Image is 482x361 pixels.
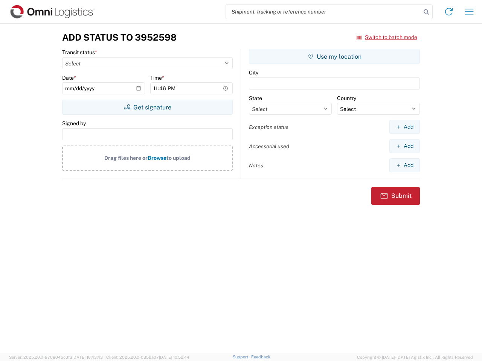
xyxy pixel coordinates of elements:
[62,120,86,127] label: Signed by
[150,74,164,81] label: Time
[166,155,191,161] span: to upload
[62,100,233,115] button: Get signature
[226,5,421,19] input: Shipment, tracking or reference number
[357,354,473,361] span: Copyright © [DATE]-[DATE] Agistix Inc., All Rights Reserved
[62,49,97,56] label: Transit status
[249,49,420,64] button: Use my location
[159,355,189,359] span: [DATE] 10:52:44
[389,139,420,153] button: Add
[371,187,420,205] button: Submit
[62,32,177,43] h3: Add Status to 3952598
[337,95,356,102] label: Country
[9,355,103,359] span: Server: 2025.20.0-970904bc0f3
[389,120,420,134] button: Add
[62,74,76,81] label: Date
[106,355,189,359] span: Client: 2025.20.0-035ba07
[249,69,258,76] label: City
[251,355,270,359] a: Feedback
[249,143,289,150] label: Accessorial used
[249,95,262,102] label: State
[148,155,166,161] span: Browse
[249,124,288,130] label: Exception status
[249,162,263,169] label: Notes
[233,355,252,359] a: Support
[356,31,417,44] button: Switch to batch mode
[72,355,103,359] span: [DATE] 10:43:43
[104,155,148,161] span: Drag files here or
[389,158,420,172] button: Add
